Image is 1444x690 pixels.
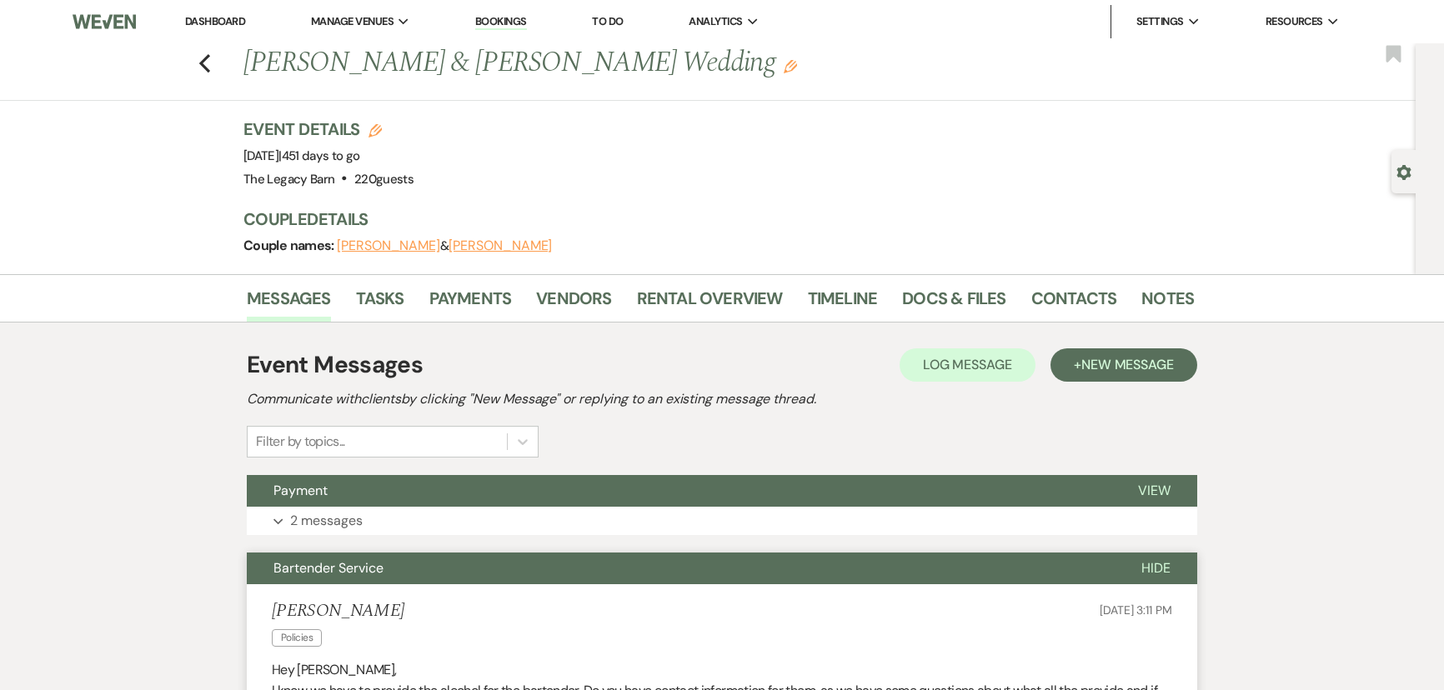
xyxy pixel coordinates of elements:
[273,482,328,499] span: Payment
[247,552,1115,584] button: Bartender Service
[290,510,363,532] p: 2 messages
[356,285,404,322] a: Tasks
[1115,552,1197,584] button: Hide
[243,171,334,187] span: The Legacy Barn
[784,58,797,73] button: Edit
[243,117,414,141] h3: Event Details
[1111,475,1197,507] button: View
[243,43,990,83] h1: [PERSON_NAME] & [PERSON_NAME] Wedding
[1136,13,1184,30] span: Settings
[337,239,440,252] button: [PERSON_NAME]
[1031,285,1117,322] a: Contacts
[247,285,331,322] a: Messages
[272,629,322,647] span: Policies
[1050,348,1197,382] button: +New Message
[273,559,384,577] span: Bartender Service
[923,356,1012,373] span: Log Message
[1081,356,1174,373] span: New Message
[1141,559,1171,577] span: Hide
[592,14,623,28] a: To Do
[449,239,552,252] button: [PERSON_NAME]
[337,237,552,254] span: &
[900,348,1035,382] button: Log Message
[808,285,878,322] a: Timeline
[185,14,245,28] a: Dashboard
[247,347,423,382] h1: Event Messages
[311,13,394,30] span: Manage Venues
[902,285,1005,322] a: Docs & Files
[272,659,1172,681] p: Hey [PERSON_NAME],
[1396,163,1411,179] button: Open lead details
[278,147,359,164] span: |
[247,389,1197,409] h2: Communicate with clients by clicking "New Message" or replying to an existing message thread.
[536,285,611,322] a: Vendors
[243,207,1177,231] h3: Couple Details
[256,432,345,452] div: Filter by topics...
[247,475,1111,507] button: Payment
[1138,482,1171,499] span: View
[1141,285,1194,322] a: Notes
[247,507,1197,535] button: 2 messages
[243,237,337,254] span: Couple names:
[689,13,742,30] span: Analytics
[73,4,136,39] img: Weven Logo
[282,147,360,164] span: 451 days to go
[243,147,360,164] span: [DATE]
[429,285,512,322] a: Payments
[475,14,527,30] a: Bookings
[637,285,783,322] a: Rental Overview
[1266,13,1323,30] span: Resources
[272,601,404,622] h5: [PERSON_NAME]
[1100,602,1172,617] span: [DATE] 3:11 PM
[354,171,414,187] span: 220 guests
